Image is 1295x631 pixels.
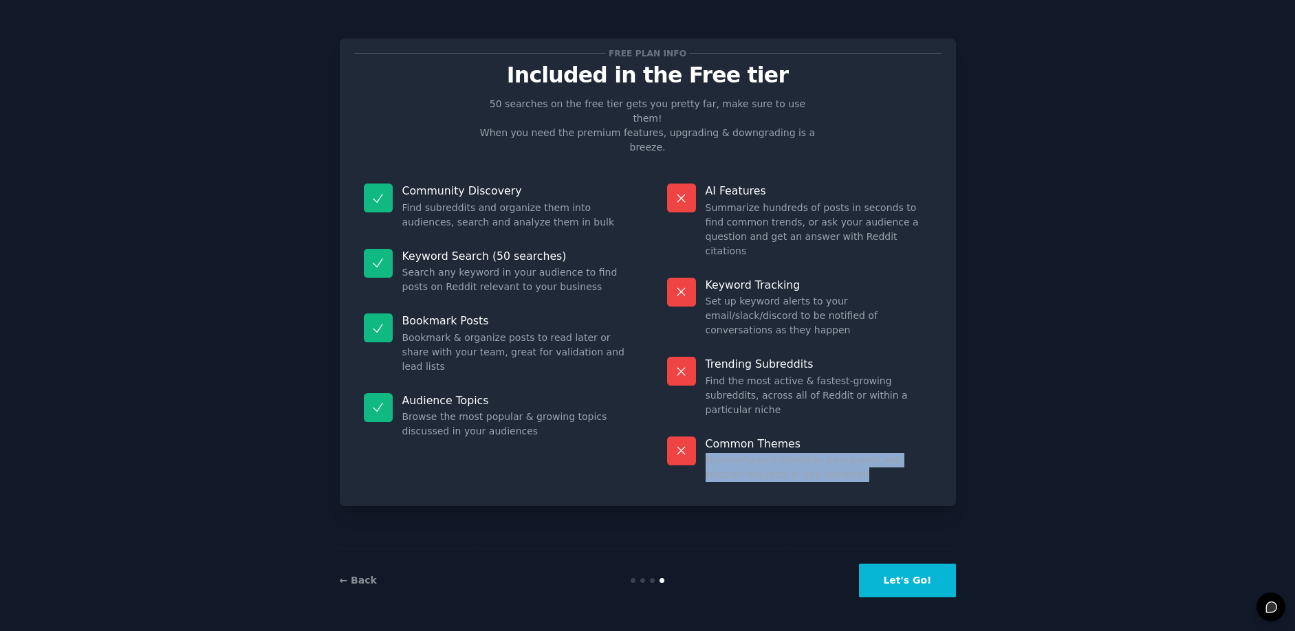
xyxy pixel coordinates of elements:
[402,184,629,198] p: Community Discovery
[340,575,377,586] a: ← Back
[706,201,932,258] dd: Summarize hundreds of posts in seconds to find common trends, or ask your audience a question and...
[706,294,932,337] dd: Set up keyword alerts to your email/slack/discord to be notified of conversations as they happen
[859,564,955,597] button: Let's Go!
[402,410,629,439] dd: Browse the most popular & growing topics discussed in your audiences
[706,357,932,371] p: Trending Subreddits
[706,453,932,482] dd: GummySearch identifies pain points and solution requests in any subreddit
[402,313,629,328] p: Bookmark Posts
[706,374,932,417] dd: Find the most active & fastest-growing subreddits, across all of Reddit or within a particular niche
[402,393,629,408] p: Audience Topics
[402,201,629,230] dd: Find subreddits and organize them into audiences, search and analyze them in bulk
[402,249,629,263] p: Keyword Search (50 searches)
[606,46,688,60] span: Free plan info
[706,436,932,451] p: Common Themes
[475,97,821,155] p: 50 searches on the free tier gets you pretty far, make sure to use them! When you need the premiu...
[402,265,629,294] dd: Search any keyword in your audience to find posts on Reddit relevant to your business
[706,278,932,292] p: Keyword Tracking
[402,331,629,374] dd: Bookmark & organize posts to read later or share with your team, great for validation and lead lists
[354,63,942,87] p: Included in the Free tier
[706,184,932,198] p: AI Features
